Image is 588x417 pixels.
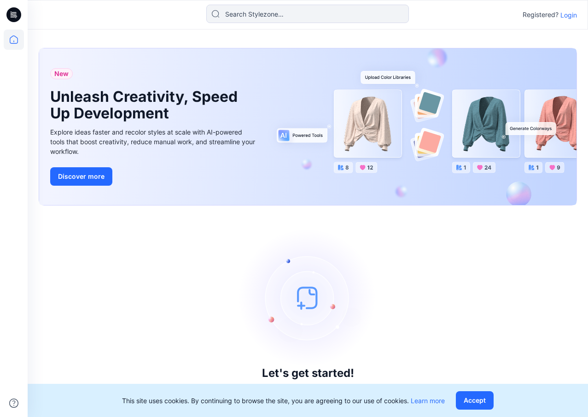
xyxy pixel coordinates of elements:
[262,367,354,380] h3: Let's get started!
[54,68,69,79] span: New
[122,396,445,405] p: This site uses cookies. By continuing to browse the site, you are agreeing to our use of cookies.
[206,5,409,23] input: Search Stylezone…
[233,383,384,394] p: Click New to add a style or create a folder.
[50,167,257,186] a: Discover more
[50,127,257,156] div: Explore ideas faster and recolor styles at scale with AI-powered tools that boost creativity, red...
[560,10,577,20] p: Login
[411,397,445,405] a: Learn more
[456,391,494,410] button: Accept
[50,167,112,186] button: Discover more
[239,229,377,367] img: empty-state-image.svg
[523,9,559,20] p: Registered?
[50,88,244,122] h1: Unleash Creativity, Speed Up Development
